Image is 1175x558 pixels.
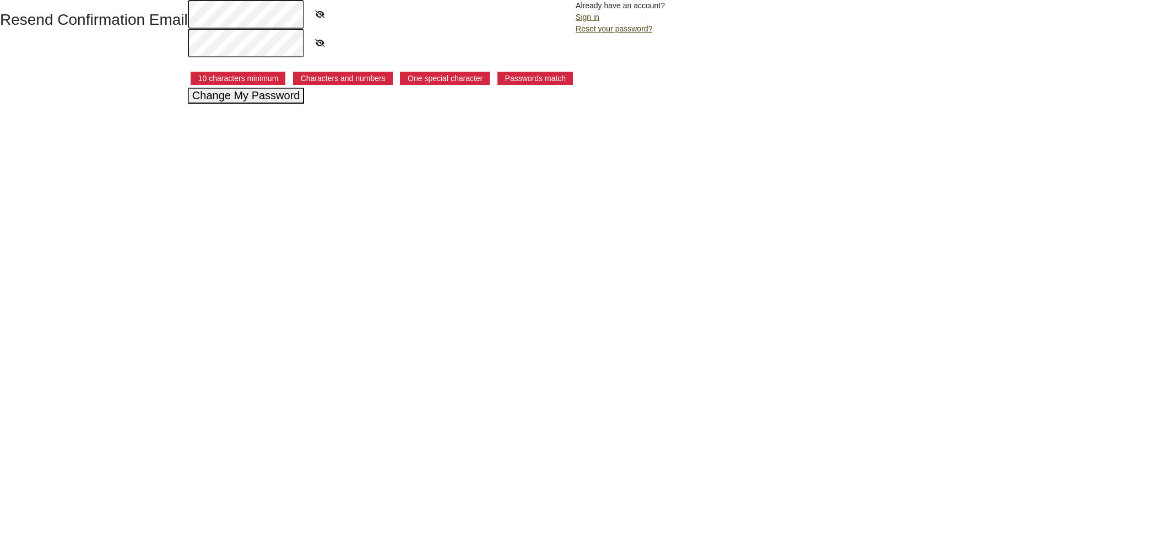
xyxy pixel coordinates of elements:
button: Change My Password [188,88,305,104]
p: Characters and numbers [293,72,393,85]
a: Sign in [576,13,599,22]
p: One special character [400,72,490,85]
p: Passwords match [497,72,573,85]
a: Reset your password? [576,24,652,33]
p: 10 characters minimum [191,72,286,85]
